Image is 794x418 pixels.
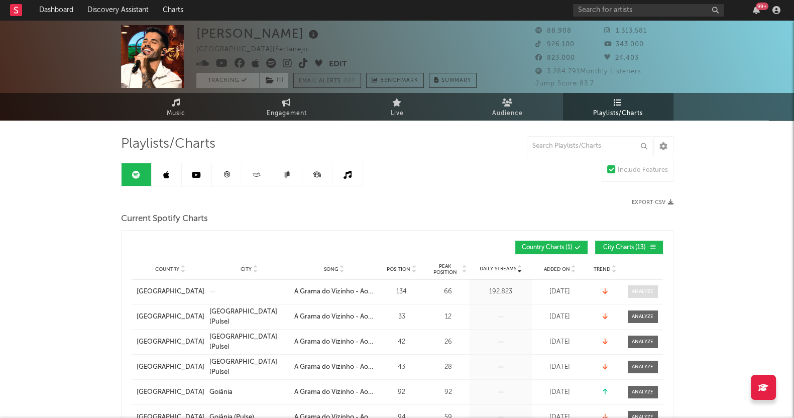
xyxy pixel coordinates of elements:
div: Include Features [618,164,668,176]
div: 33 [379,312,424,322]
a: Live [342,93,452,121]
span: 823.000 [535,55,575,61]
span: 88.908 [535,28,572,34]
a: [GEOGRAPHIC_DATA] (Pulse) [209,307,289,327]
a: A Grama do Vizinho - Ao Vivo [294,312,374,322]
button: Country Charts(1) [515,241,588,254]
button: Email AlertsOff [293,73,361,88]
span: Daily Streams [480,265,516,273]
div: [DATE] [535,387,585,397]
a: [GEOGRAPHIC_DATA] (Pulse) [209,357,289,377]
span: Current Spotify Charts [121,213,208,225]
button: Export CSV [632,199,673,205]
span: Peak Position [429,263,461,275]
span: Music [167,108,185,120]
div: [PERSON_NAME] [196,25,321,42]
span: Audience [492,108,523,120]
a: Music [121,93,232,121]
a: [GEOGRAPHIC_DATA] [137,287,204,297]
span: 926.100 [535,41,575,48]
a: Playlists/Charts [563,93,673,121]
span: 1.313.581 [604,28,647,34]
span: Position [387,266,410,272]
span: Song [324,266,338,272]
span: Benchmark [380,75,418,87]
input: Search Playlists/Charts [527,136,652,156]
input: Search for artists [573,4,724,17]
div: 42 [379,337,424,347]
button: 99+ [753,6,760,14]
a: [GEOGRAPHIC_DATA] [137,312,204,322]
span: Playlists/Charts [121,138,215,150]
div: [DATE] [535,287,585,297]
span: Playlists/Charts [593,108,643,120]
div: 192.823 [472,287,530,297]
span: City [241,266,252,272]
a: [GEOGRAPHIC_DATA] [137,337,204,347]
a: A Grama do Vizinho - Ao Vivo [294,287,374,297]
button: (1) [260,73,288,88]
button: Summary [429,73,477,88]
span: Country Charts ( 1 ) [522,245,573,251]
div: [GEOGRAPHIC_DATA] | Sertanejo [196,44,319,56]
div: 28 [429,362,467,372]
span: Summary [441,78,471,83]
span: Country [155,266,179,272]
a: Engagement [232,93,342,121]
div: 92 [429,387,467,397]
button: City Charts(13) [595,241,663,254]
a: A Grama do Vizinho - Ao Vivo [294,387,374,397]
button: Edit [329,58,347,71]
div: 92 [379,387,424,397]
span: 343.000 [604,41,644,48]
div: 99 + [756,3,768,10]
div: Goiânia [209,387,233,397]
a: Audience [452,93,563,121]
div: 43 [379,362,424,372]
div: 134 [379,287,424,297]
div: [DATE] [535,337,585,347]
a: [GEOGRAPHIC_DATA] [137,362,204,372]
a: [GEOGRAPHIC_DATA] [137,387,204,397]
div: 12 [429,312,467,322]
a: [GEOGRAPHIC_DATA] (Pulse) [209,332,289,352]
span: Trend [594,266,610,272]
div: [DATE] [535,312,585,322]
span: ( 1 ) [259,73,289,88]
em: Off [344,78,356,84]
a: Benchmark [366,73,424,88]
span: Jump Score: 83.7 [535,80,594,87]
a: Goiânia [209,387,289,397]
span: 24.403 [604,55,639,61]
button: Tracking [196,73,259,88]
div: 66 [429,287,467,297]
div: 26 [429,337,467,347]
div: [DATE] [535,362,585,372]
a: A Grama do Vizinho - Ao Vivo [294,337,374,347]
a: A Grama do Vizinho - Ao Vivo [294,362,374,372]
span: Live [391,108,404,120]
span: City Charts ( 13 ) [602,245,648,251]
span: Engagement [267,108,307,120]
span: Added On [544,266,570,272]
span: 3.284.791 Monthly Listeners [535,68,641,75]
